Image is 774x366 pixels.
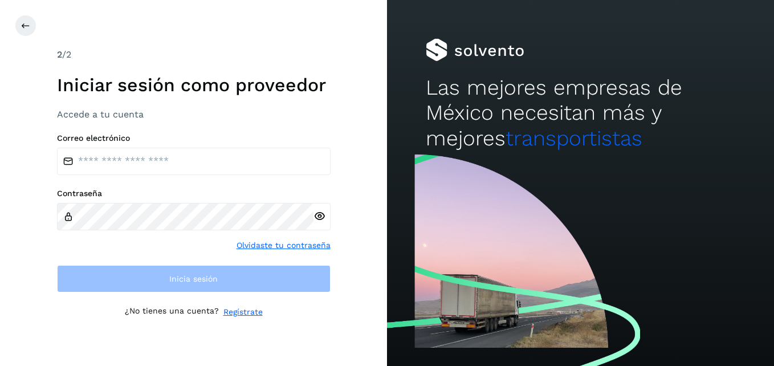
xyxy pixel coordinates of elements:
h3: Accede a tu cuenta [57,109,331,120]
h1: Iniciar sesión como proveedor [57,74,331,96]
label: Correo electrónico [57,133,331,143]
span: Inicia sesión [169,275,218,283]
span: 2 [57,49,62,60]
a: Regístrate [223,306,263,318]
span: transportistas [506,126,642,151]
a: Olvidaste tu contraseña [237,239,331,251]
button: Inicia sesión [57,265,331,292]
label: Contraseña [57,189,331,198]
p: ¿No tienes una cuenta? [125,306,219,318]
div: /2 [57,48,331,62]
h2: Las mejores empresas de México necesitan más y mejores [426,75,735,151]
